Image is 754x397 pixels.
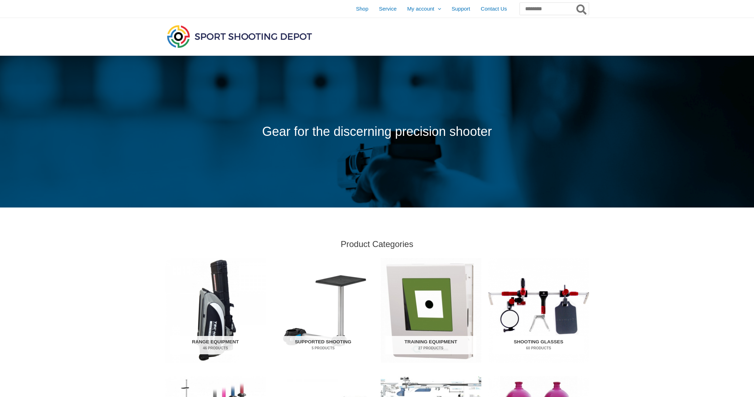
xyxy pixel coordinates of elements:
[278,345,369,351] mark: 5 Products
[488,258,589,363] a: Visit product category Shooting Glasses
[165,258,266,363] img: Range Equipment
[273,258,374,363] img: Supported Shooting
[165,23,314,49] img: Sport Shooting Depot
[575,3,589,15] button: Search
[385,345,476,351] mark: 27 Products
[170,336,261,354] h2: Range Equipment
[381,258,481,363] a: Visit product category Training Equipment
[170,345,261,351] mark: 46 Products
[381,258,481,363] img: Training Equipment
[493,336,584,354] h2: Shooting Glasses
[165,258,266,363] a: Visit product category Range Equipment
[488,258,589,363] img: Shooting Glasses
[273,258,374,363] a: Visit product category Supported Shooting
[278,336,369,354] h2: Supported Shooting
[165,239,589,249] h2: Product Categories
[385,336,476,354] h2: Training Equipment
[165,120,589,144] p: Gear for the discerning precision shooter
[493,345,584,351] mark: 60 Products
